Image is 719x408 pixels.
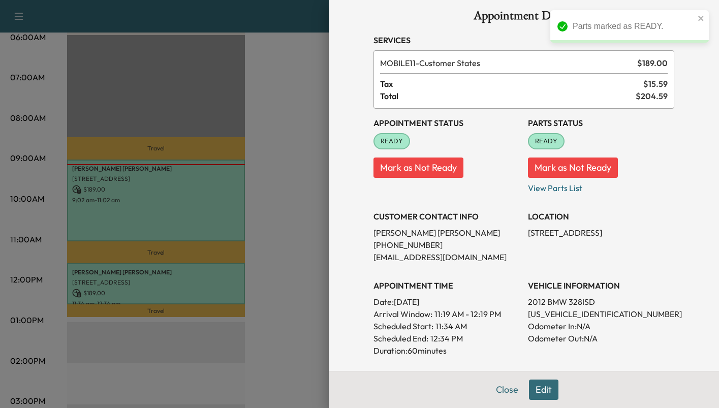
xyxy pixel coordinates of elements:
p: Arrival Window: [373,308,520,320]
p: 2012 BMW 328ISD [528,296,674,308]
p: Date: [DATE] [373,296,520,308]
p: [STREET_ADDRESS] [528,227,674,239]
p: 11:34 AM [435,320,467,332]
span: Customer States [380,57,633,69]
div: Parts marked as READY. [573,20,695,33]
h3: Services [373,34,674,46]
p: [PHONE_NUMBER] [373,239,520,251]
span: Tax [380,78,643,90]
span: 11:19 AM - 12:19 PM [434,308,501,320]
p: View Parts List [528,178,674,194]
h3: VEHICLE INFORMATION [528,279,674,292]
p: Odometer Out: N/A [528,332,674,344]
span: READY [529,136,564,146]
button: Close [489,380,525,400]
p: 12:34 PM [430,332,463,344]
p: [EMAIL_ADDRESS][DOMAIN_NAME] [373,251,520,263]
button: Mark as Not Ready [528,158,618,178]
span: $ 204.59 [636,90,668,102]
span: $ 189.00 [637,57,668,69]
h3: Appointment Status [373,117,520,129]
p: Scheduled Start: [373,320,433,332]
button: Mark as Not Ready [373,158,463,178]
span: Total [380,90,636,102]
p: Odometer In: N/A [528,320,674,332]
p: Duration: 60 minutes [373,344,520,357]
span: $ 15.59 [643,78,668,90]
h3: Parts Status [528,117,674,129]
h3: LOCATION [528,210,674,223]
button: Edit [529,380,558,400]
p: [PERSON_NAME] [PERSON_NAME] [373,227,520,239]
h3: APPOINTMENT TIME [373,279,520,292]
button: close [698,14,705,22]
span: READY [374,136,409,146]
p: [US_VEHICLE_IDENTIFICATION_NUMBER] [528,308,674,320]
p: Scheduled End: [373,332,428,344]
h1: Appointment Details [373,10,674,26]
h3: CUSTOMER CONTACT INFO [373,210,520,223]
